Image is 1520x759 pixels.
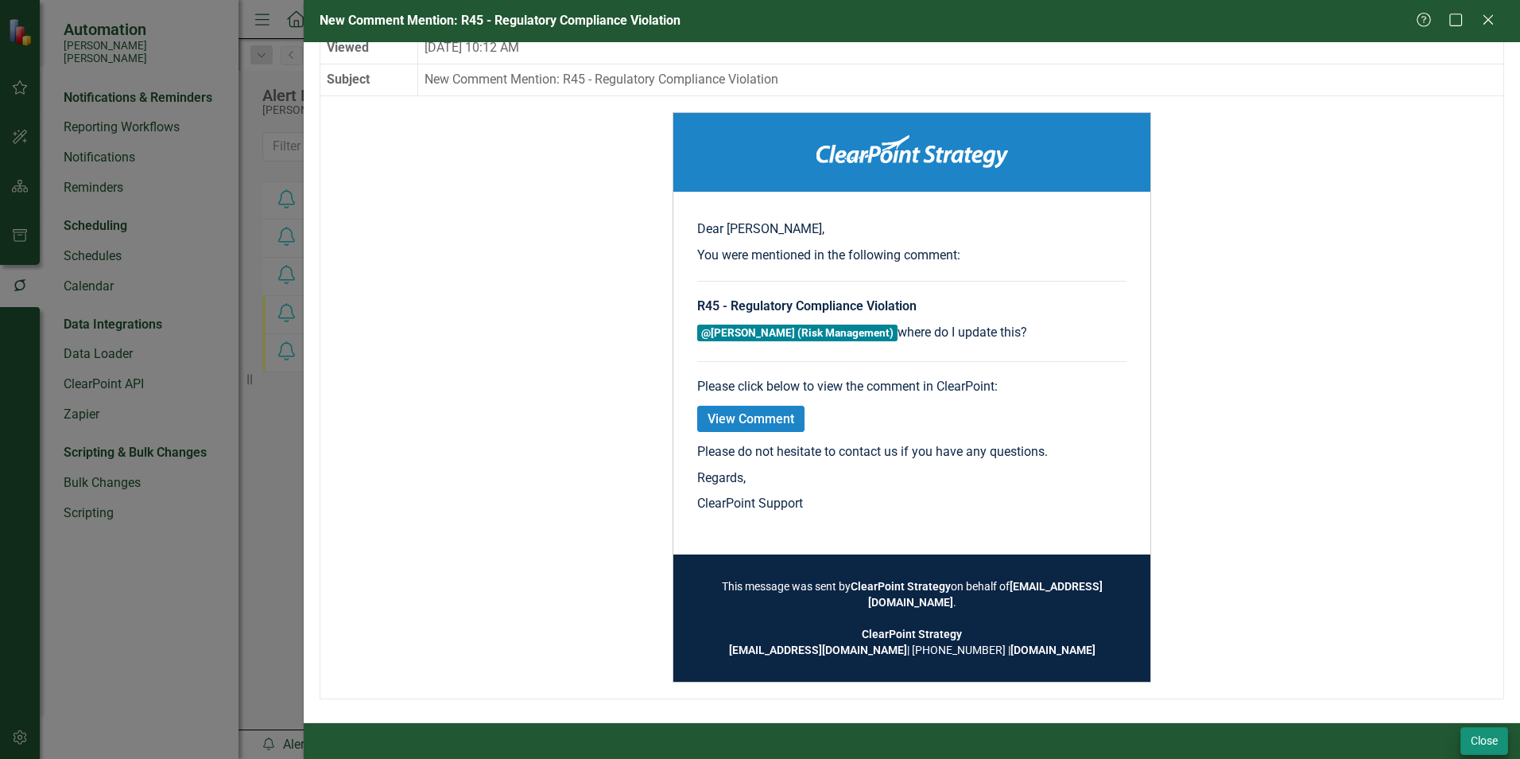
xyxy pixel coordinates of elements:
p: Please click below to view the comment in ClearPoint: [697,378,1126,396]
p: You were mentioned in the following comment: [697,247,1126,265]
label: @[PERSON_NAME] (Risk Management) [697,325,898,341]
button: Close [1460,727,1508,755]
td: [DATE] 10:12 AM [417,33,1503,64]
strong: ClearPoint Strategy [851,580,951,593]
p: Regards, [697,469,1126,488]
p: where do I update this? [697,324,1126,345]
p: Dear [PERSON_NAME], [697,220,1126,239]
a: [EMAIL_ADDRESS][DOMAIN_NAME] [729,644,907,656]
th: Viewed [320,33,417,64]
p: Please do not hesitate to contact us if you have any questions. [697,443,1126,461]
td: New Comment Mention: R45 - Regulatory Compliance Violation [417,64,1503,96]
span: New Comment Mention: R45 - Regulatory Compliance Violation [320,13,681,28]
a: [DOMAIN_NAME] [1010,644,1095,656]
img: ClearPoint Strategy [816,135,1008,168]
p: ClearPoint Support [697,495,1126,513]
td: This message was sent by on behalf of . | [PHONE_NUMBER] | [697,578,1126,658]
strong: R45 - Regulatory Compliance Violation [697,298,917,313]
strong: ClearPoint Strategy [862,628,962,640]
th: Subject [320,64,417,96]
a: View Comment [697,406,805,432]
